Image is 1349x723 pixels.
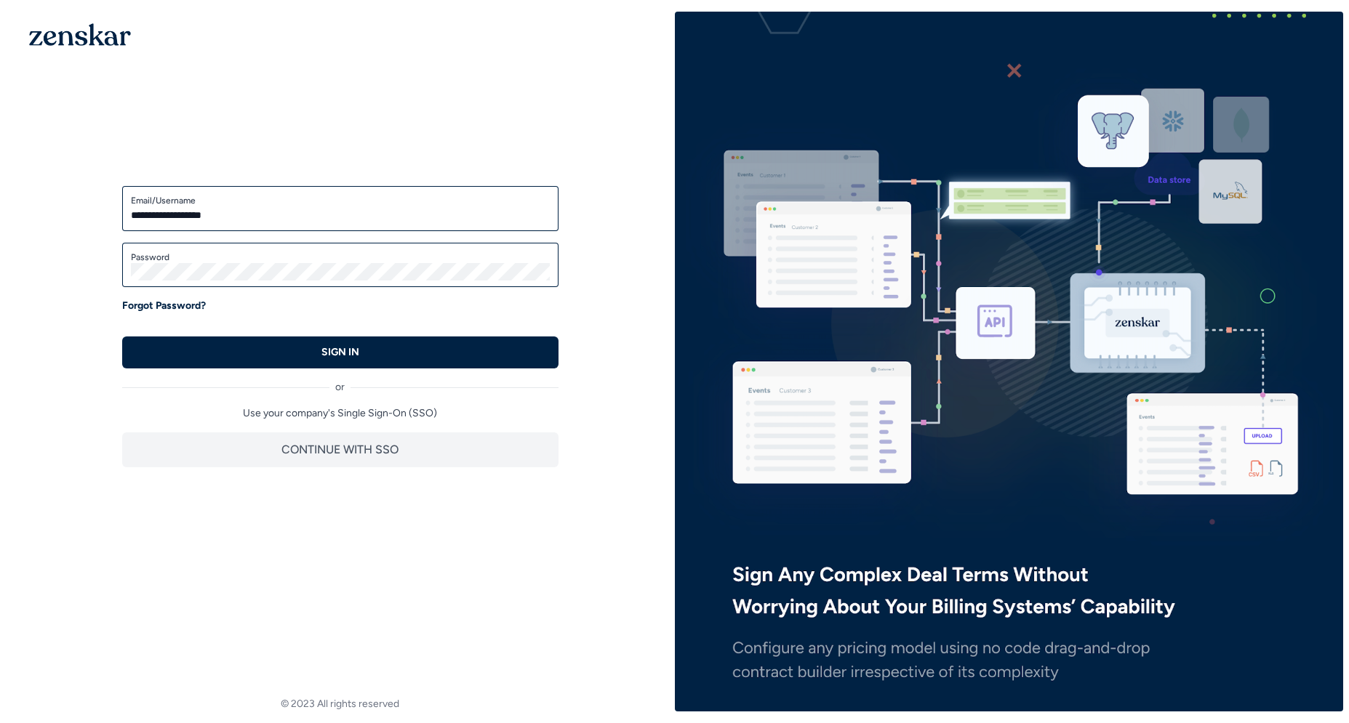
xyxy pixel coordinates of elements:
[6,697,675,711] footer: © 2023 All rights reserved
[122,406,559,421] p: Use your company's Single Sign-On (SSO)
[122,299,206,313] a: Forgot Password?
[122,368,559,395] div: or
[122,336,559,368] button: SIGN IN
[131,195,550,206] label: Email/Username
[321,345,359,360] p: SIGN IN
[29,23,131,46] img: 1OGAJ2xQqyY4LXKgY66KYq0eOWRCkrZdAb3gUhuVAqdWPZE9SRJmCz+oDMSn4zDLXe31Ii730ItAGKgCKgCCgCikA4Av8PJUP...
[131,251,550,263] label: Password
[122,432,559,467] button: CONTINUE WITH SSO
